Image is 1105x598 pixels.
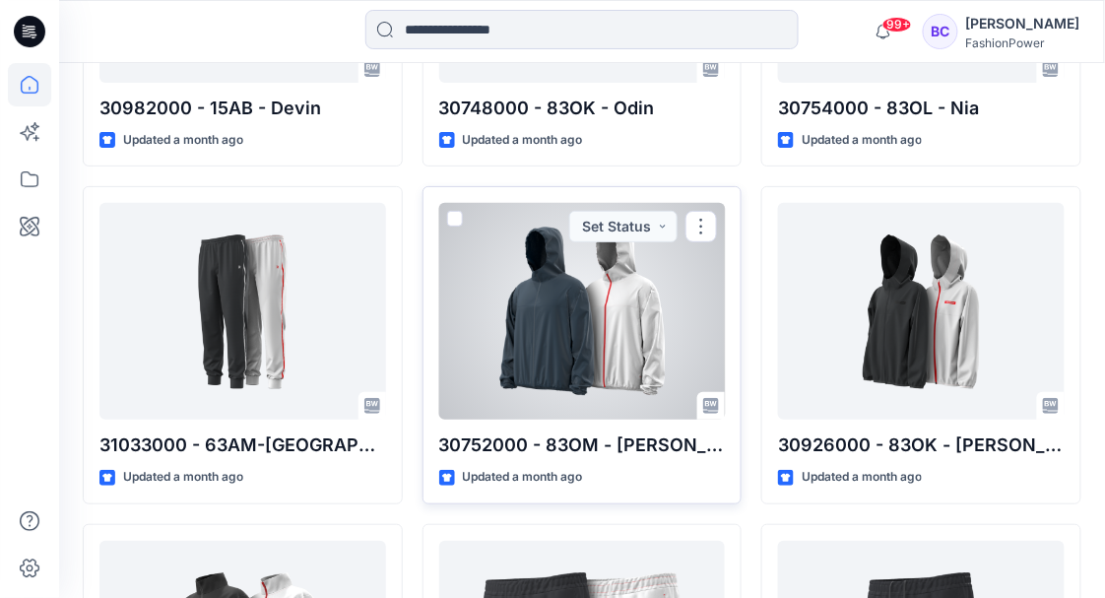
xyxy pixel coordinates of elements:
p: Updated a month ago [123,130,243,151]
a: 30926000 - 83OK - Odell [778,203,1065,420]
p: 30748000 - 83OK - Odin [439,95,726,122]
a: 31033000 - 63AM-Milan [99,203,386,420]
p: 31033000 - 63AM-[GEOGRAPHIC_DATA] [99,432,386,459]
p: 30926000 - 83OK - [PERSON_NAME] [778,432,1065,459]
p: Updated a month ago [802,130,922,151]
p: 30754000 - 83OL - Nia [778,95,1065,122]
p: Updated a month ago [123,467,243,488]
p: Updated a month ago [463,130,583,151]
div: FashionPower [966,35,1080,50]
div: BC [923,14,958,49]
p: Updated a month ago [802,467,922,488]
p: 30982000 - 15AB - Devin [99,95,386,122]
a: 30752000 - 83OM - Neil [439,203,726,420]
div: [PERSON_NAME] [966,12,1080,35]
span: 99+ [882,17,912,33]
p: 30752000 - 83OM - [PERSON_NAME] [439,432,726,459]
p: Updated a month ago [463,467,583,488]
